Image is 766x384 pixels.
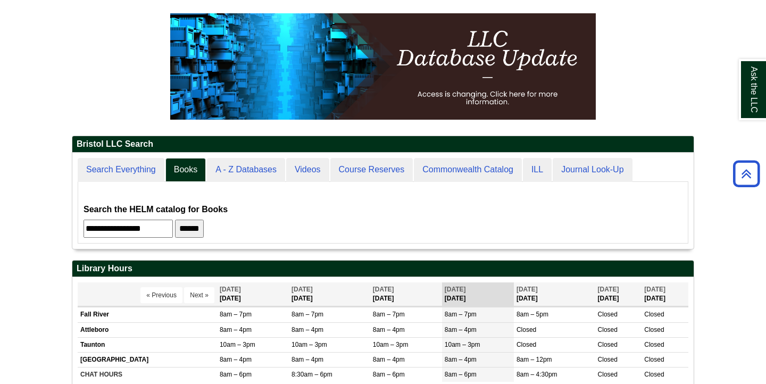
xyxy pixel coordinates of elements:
span: 8am – 12pm [517,356,552,363]
span: Closed [598,356,618,363]
span: [DATE] [445,286,466,293]
span: [DATE] [373,286,394,293]
label: Search the HELM catalog for Books [84,202,228,217]
span: 8am – 4pm [220,326,252,333]
span: 8am – 7pm [445,311,477,318]
span: 8am – 4pm [220,356,252,363]
span: [DATE] [598,286,619,293]
span: 8am – 6pm [220,371,252,378]
button: Next » [184,287,214,303]
span: 8am – 4pm [292,356,323,363]
th: [DATE] [442,282,514,306]
th: [DATE] [514,282,595,306]
a: Course Reserves [330,158,413,182]
span: 10am – 3pm [445,341,480,348]
span: 8am – 6pm [373,371,405,378]
td: CHAT HOURS [78,367,217,382]
th: [DATE] [595,282,642,306]
a: Journal Look-Up [553,158,632,182]
td: Fall River [78,307,217,322]
th: [DATE] [642,282,688,306]
span: 8am – 7pm [373,311,405,318]
span: 8am – 4pm [445,326,477,333]
span: 8am – 4pm [445,356,477,363]
span: 8:30am – 6pm [292,371,332,378]
span: 10am – 3pm [220,341,255,348]
span: Closed [644,371,664,378]
span: 8am – 7pm [220,311,252,318]
span: Closed [598,311,618,318]
a: Search Everything [78,158,164,182]
td: Attleboro [78,322,217,337]
a: Videos [286,158,329,182]
th: [DATE] [289,282,370,306]
span: 8am – 4pm [292,326,323,333]
span: Closed [644,356,664,363]
td: Taunton [78,337,217,352]
th: [DATE] [217,282,289,306]
span: Closed [644,311,664,318]
span: Closed [598,341,618,348]
span: Closed [517,326,536,333]
a: Books [165,158,206,182]
a: A - Z Databases [207,158,285,182]
span: Closed [598,326,618,333]
span: [DATE] [292,286,313,293]
span: 8am – 4:30pm [517,371,557,378]
h2: Library Hours [72,261,694,277]
span: 8am – 5pm [517,311,548,318]
div: Books [84,187,682,238]
span: Closed [598,371,618,378]
span: Closed [517,341,536,348]
th: [DATE] [370,282,442,306]
span: [DATE] [644,286,665,293]
span: 8am – 7pm [292,311,323,318]
span: 8am – 6pm [445,371,477,378]
img: HTML tutorial [170,13,596,120]
span: [DATE] [517,286,538,293]
span: Closed [644,326,664,333]
span: 8am – 4pm [373,356,405,363]
span: 10am – 3pm [292,341,327,348]
span: 10am – 3pm [373,341,409,348]
button: « Previous [140,287,182,303]
h2: Bristol LLC Search [72,136,694,153]
span: Closed [644,341,664,348]
span: 8am – 4pm [373,326,405,333]
span: [DATE] [220,286,241,293]
td: [GEOGRAPHIC_DATA] [78,352,217,367]
a: Commonwealth Catalog [414,158,522,182]
a: Back to Top [729,166,763,181]
a: ILL [523,158,552,182]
